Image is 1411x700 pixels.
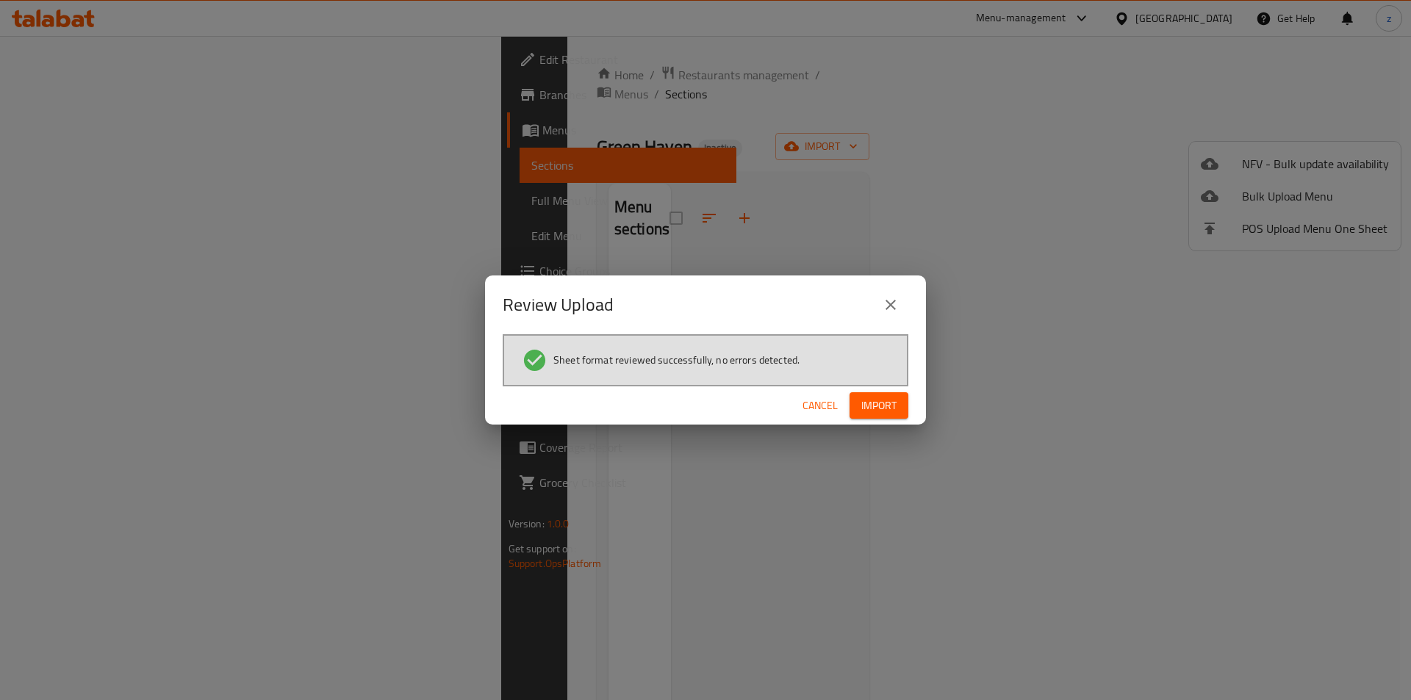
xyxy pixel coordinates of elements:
[873,287,908,322] button: close
[553,353,800,367] span: Sheet format reviewed successfully, no errors detected.
[803,397,838,415] span: Cancel
[861,397,897,415] span: Import
[850,392,908,419] button: Import
[797,392,844,419] button: Cancel
[503,293,614,317] h2: Review Upload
